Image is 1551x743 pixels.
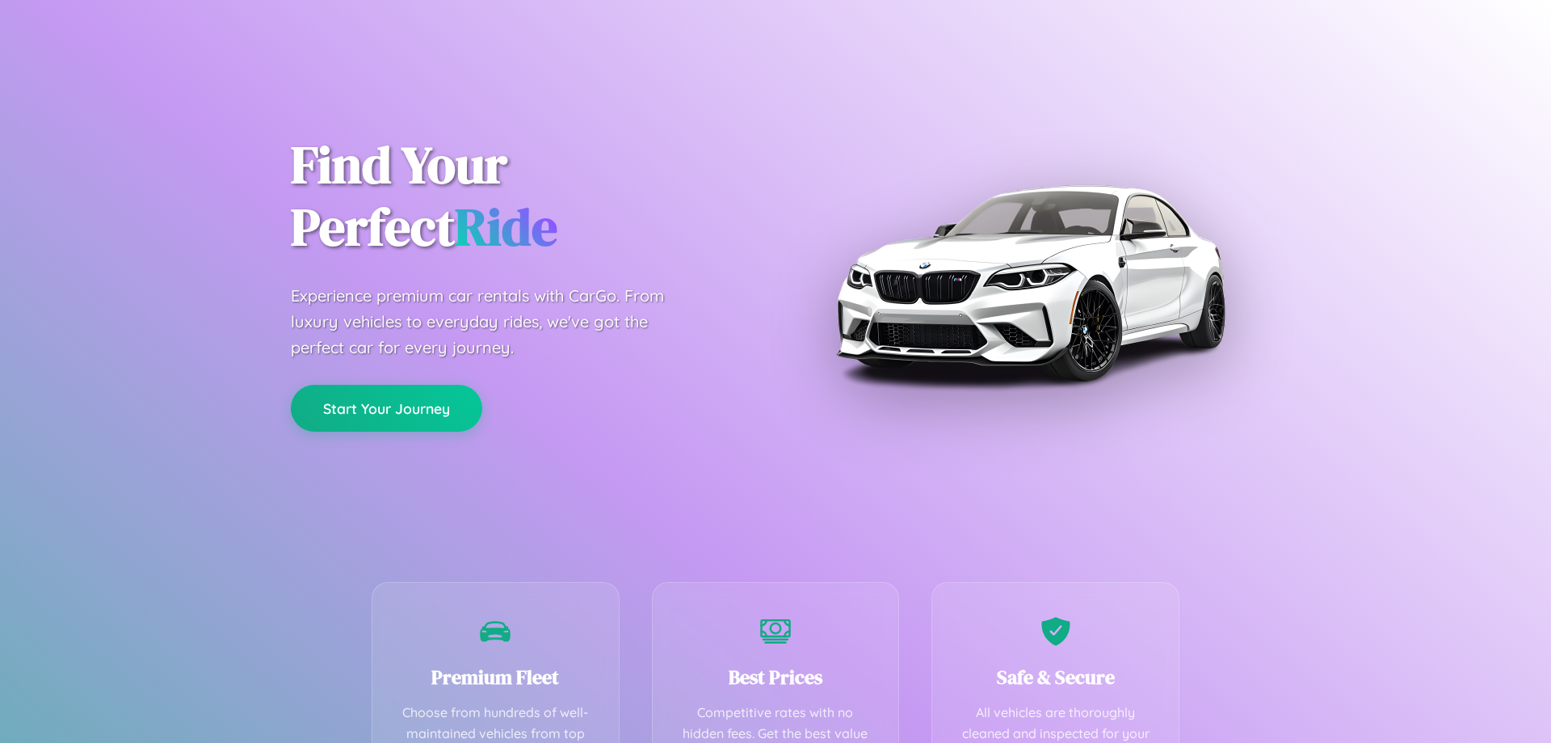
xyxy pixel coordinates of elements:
[291,385,482,432] button: Start Your Journey
[455,192,557,262] span: Ride
[291,134,751,259] h1: Find Your Perfect
[291,283,695,361] p: Experience premium car rentals with CarGo. From luxury vehicles to everyday rides, we've got the ...
[397,664,595,690] h3: Premium Fleet
[677,664,875,690] h3: Best Prices
[828,81,1232,485] img: Premium BMW car rental vehicle
[956,664,1154,690] h3: Safe & Secure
